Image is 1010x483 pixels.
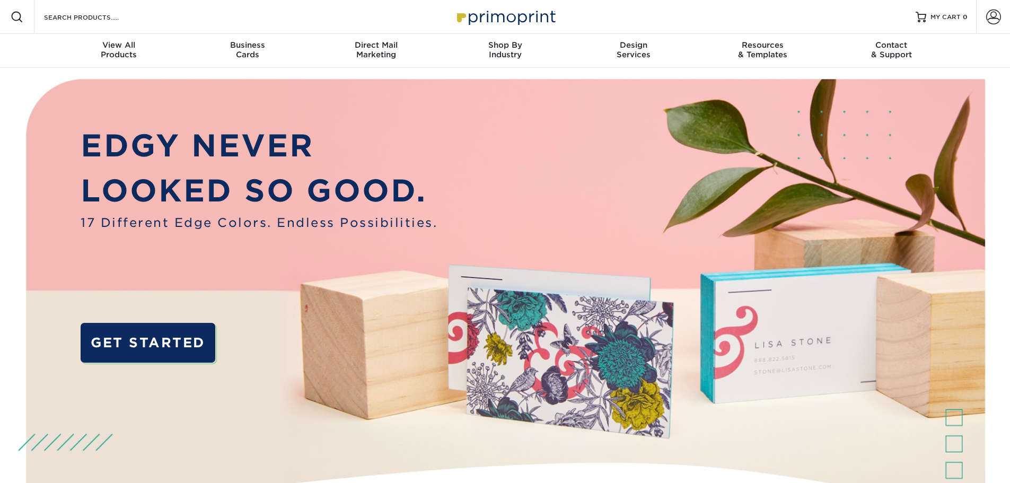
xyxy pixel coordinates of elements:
a: View AllProducts [55,34,183,68]
a: BusinessCards [183,34,312,68]
p: LOOKED SO GOOD. [81,168,437,214]
div: Marketing [312,40,441,59]
span: 0 [963,13,968,21]
input: SEARCH PRODUCTS..... [43,11,146,23]
div: Products [55,40,183,59]
a: GET STARTED [81,323,215,363]
span: MY CART [930,13,961,22]
div: Industry [441,40,569,59]
div: Services [569,40,698,59]
span: Direct Mail [312,40,441,50]
span: View All [55,40,183,50]
span: Business [183,40,312,50]
img: Primoprint [452,5,558,28]
div: & Support [827,40,956,59]
div: Cards [183,40,312,59]
span: Design [569,40,698,50]
span: Shop By [441,40,569,50]
a: Resources& Templates [698,34,827,68]
span: 17 Different Edge Colors. Endless Possibilities. [81,214,437,232]
a: Shop ByIndustry [441,34,569,68]
p: EDGY NEVER [81,123,437,169]
span: Resources [698,40,827,50]
a: Direct MailMarketing [312,34,441,68]
span: Contact [827,40,956,50]
a: DesignServices [569,34,698,68]
div: & Templates [698,40,827,59]
a: Contact& Support [827,34,956,68]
